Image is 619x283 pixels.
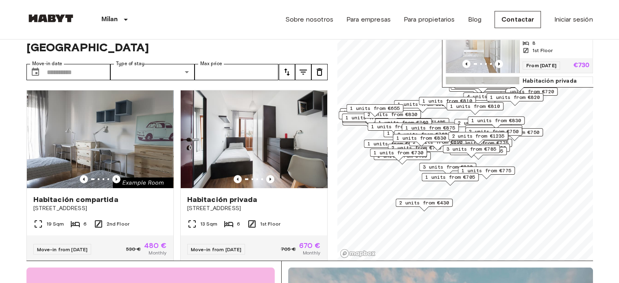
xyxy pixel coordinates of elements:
img: Marketing picture of unit IT-14-037-003-02H [446,24,519,73]
a: Iniciar sesión [554,15,593,24]
div: Map marker [465,127,522,140]
div: Map marker [370,149,427,161]
span: Habitación compartida [33,195,118,204]
img: Marketing picture of unit IT-14-037-005-01H [446,77,519,126]
div: Map marker [450,147,507,160]
div: Map marker [346,104,403,117]
button: Choose date [27,64,44,80]
span: 530 € [126,246,141,253]
button: tune [295,64,311,80]
a: Marketing picture of unit IT-14-037-005-01HPrevious imagePrevious imageHabitación privada13 Sqm82... [446,77,593,126]
div: Map marker [383,129,440,142]
img: Marketing picture of unit IT-14-034-001-05H [181,90,327,188]
p: Milan [101,15,118,24]
a: Mapbox logo [340,249,376,258]
button: tune [279,64,295,80]
span: 480 € [144,242,167,249]
span: 4 units from €735 [467,93,516,100]
span: Monthly [149,249,166,257]
span: 1st Floor [532,47,553,54]
div: Map marker [396,199,453,211]
a: Sobre nosotros [285,15,333,24]
a: Contactar [494,11,541,28]
span: 705 € [281,246,296,253]
span: 7 units from €765 [453,147,503,155]
span: 1 units from €830 [471,117,521,124]
div: Map marker [364,140,421,152]
span: 1 units from €520 [398,101,447,108]
a: Blog [468,15,481,24]
button: Previous image [112,175,120,183]
label: Move-in date [32,60,62,67]
div: Map marker [374,152,431,165]
span: 1 units from €695 [343,109,393,116]
span: 1 units from €810 [450,103,500,110]
span: Move-in from [DATE] [191,246,242,252]
span: Habitación privada [523,77,589,85]
span: 1 units from €705 [425,173,475,181]
span: Private rooms and apartments for rent in [GEOGRAPHIC_DATA] [26,26,328,54]
span: Habitación privada [187,195,258,204]
span: 1 units from €695 [346,114,395,121]
span: 2 units from €1235 [452,132,504,140]
span: 1 units from €685 [371,123,421,130]
button: Previous image [462,60,470,68]
span: 2 units from €430 [399,199,449,206]
span: 1 units from €655 [350,105,400,112]
div: Map marker [394,130,451,143]
div: Map marker [454,119,511,132]
div: Map marker [455,139,512,151]
button: Previous image [234,175,242,183]
div: Map marker [468,116,525,129]
div: Map marker [422,173,479,186]
canvas: Map [337,17,593,261]
span: 2 units from €830 [367,111,417,118]
span: 1 units from €810 [422,97,472,105]
span: 670 € [299,242,321,249]
span: 6 [237,220,240,228]
span: 1 units from €830 [396,134,446,142]
span: 2 units from €810 [402,123,452,130]
span: 19 Sqm [46,220,64,228]
span: 1 units from €730 [374,149,423,156]
img: Marketing picture of unit IT-14-029-003-04H [27,90,173,188]
div: Map marker [450,144,510,156]
div: Map marker [463,92,520,105]
div: Map marker [364,110,421,123]
span: 1 units from €760 [378,119,428,126]
div: Map marker [458,167,515,179]
div: Map marker [446,102,503,115]
div: Map marker [486,128,543,141]
span: 8 [532,39,536,47]
span: 2 units from €760 [398,131,447,138]
span: 3 units from €830 [423,163,472,171]
p: €730 [573,62,589,69]
div: Map marker [419,163,476,176]
span: 2 units from €750 [490,129,539,136]
span: 2 units from €625 [342,112,392,119]
span: 2 units from €785 [458,119,507,127]
div: Map marker [342,114,399,126]
span: [STREET_ADDRESS] [33,204,167,213]
div: Map marker [375,118,432,131]
span: Monthly [302,249,320,257]
div: Map marker [486,93,543,106]
label: Type of stay [116,60,144,67]
div: Map marker [388,144,445,156]
div: Map marker [367,123,424,135]
div: Map marker [501,88,558,100]
span: 1 units from €875 [405,124,455,132]
button: tune [311,64,328,80]
div: Map marker [448,132,508,145]
a: Para propietarios [404,15,455,24]
a: Marketing picture of unit IT-14-034-001-05HPrevious imagePrevious imageHabitación privada[STREET_... [180,90,328,263]
button: Previous image [80,175,88,183]
div: Map marker [339,111,396,124]
span: From [DATE] [523,61,560,70]
button: Previous image [266,175,274,183]
a: Para empresas [346,15,391,24]
div: Map marker [340,108,397,121]
span: 2 units from €750 [469,128,518,135]
span: 2nd Floor [107,220,129,228]
div: Map marker [419,97,476,110]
